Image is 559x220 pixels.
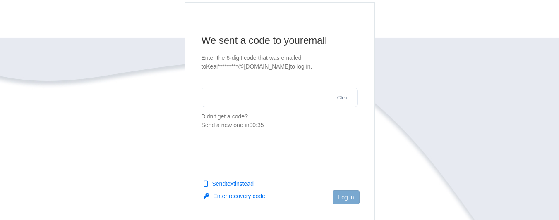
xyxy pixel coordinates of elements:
[335,94,352,102] button: Clear
[202,34,358,47] h1: We sent a code to your email
[333,190,359,204] button: Log in
[204,180,254,188] button: Sendtextinstead
[204,192,265,200] button: Enter recovery code
[202,112,358,130] p: Didn't get a code?
[202,54,358,71] p: Enter the 6-digit code that was emailed to Keai*********@[DOMAIN_NAME] to log in.
[202,121,358,130] div: Send a new one in 00:35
